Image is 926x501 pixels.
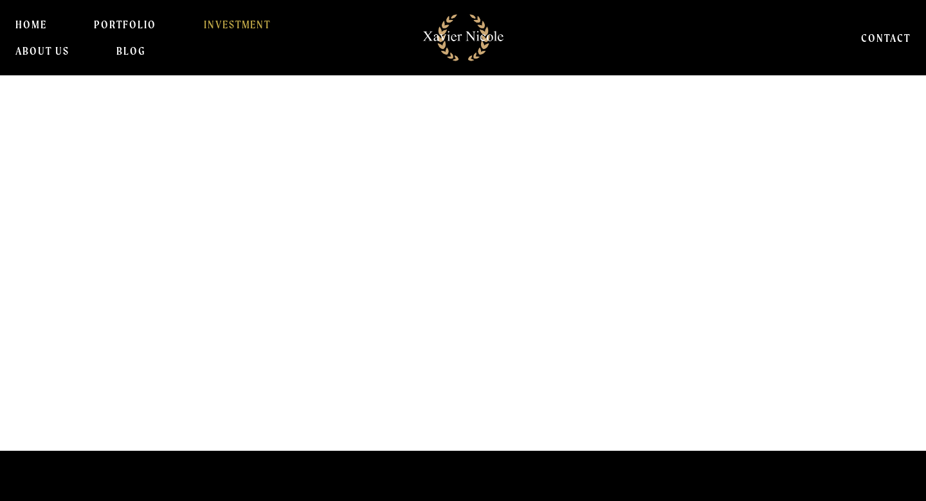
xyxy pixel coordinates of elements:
a: PORTFOLIO [94,12,156,37]
a: CONTACT [861,24,911,50]
a: INVESTMENT [204,12,271,37]
a: HOME [15,12,47,37]
h1: Why Settle For ORDINARY ? [11,262,838,313]
a: BLOG [116,38,145,64]
img: Michigan Wedding Videographers | Detroit Cinematic Wedding Films By Xavier Nicole [415,7,511,68]
a: About Us [15,38,69,64]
